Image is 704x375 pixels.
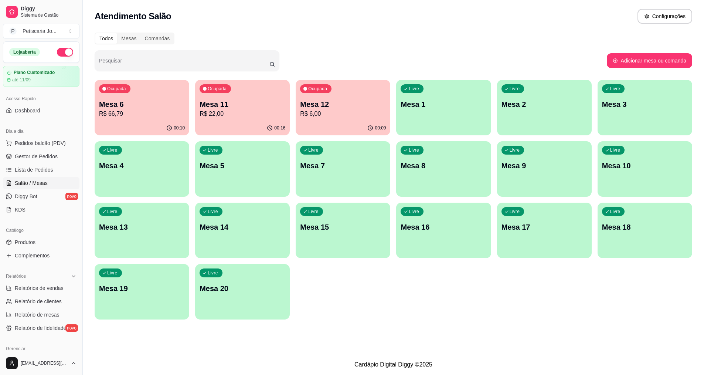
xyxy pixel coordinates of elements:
a: Diggy Botnovo [3,190,79,202]
div: Comandas [141,33,174,44]
p: Livre [308,147,319,153]
button: LivreMesa 1 [396,80,491,135]
p: Mesa 19 [99,283,185,294]
p: Livre [107,147,118,153]
a: Relatório de clientes [3,295,79,307]
p: Mesa 1 [401,99,486,109]
span: Gestor de Pedidos [15,153,58,160]
button: LivreMesa 8 [396,141,491,197]
p: Mesa 10 [602,161,688,171]
button: LivreMesa 9 [497,141,592,197]
button: LivreMesa 7 [296,141,390,197]
span: Relatório de fidelidade [15,324,66,332]
button: LivreMesa 5 [195,141,290,197]
p: Livre [308,209,319,214]
p: Mesa 15 [300,222,386,232]
div: Todos [95,33,117,44]
p: Mesa 14 [200,222,285,232]
button: OcupadaMesa 6R$ 66,7900:10 [95,80,189,135]
div: Loja aberta [9,48,40,56]
a: KDS [3,204,79,216]
span: Relatório de mesas [15,311,59,318]
span: Relatório de clientes [15,298,62,305]
h2: Atendimento Salão [95,10,171,22]
p: 00:16 [274,125,285,131]
span: Dashboard [15,107,40,114]
p: Livre [409,86,419,92]
button: LivreMesa 15 [296,203,390,258]
button: LivreMesa 17 [497,203,592,258]
div: Catálogo [3,224,79,236]
span: P [9,27,17,35]
p: Mesa 3 [602,99,688,109]
a: Gestor de Pedidos [3,151,79,162]
a: Relatório de fidelidadenovo [3,322,79,334]
button: LivreMesa 20 [195,264,290,320]
a: Complementos [3,250,79,261]
a: Lista de Pedidos [3,164,79,176]
span: Diggy Bot [15,193,37,200]
span: Salão / Mesas [15,179,48,187]
a: DiggySistema de Gestão [3,3,79,21]
a: Salão / Mesas [3,177,79,189]
p: Mesa 18 [602,222,688,232]
span: KDS [15,206,25,213]
span: Produtos [15,239,35,246]
p: Livre [208,147,218,153]
button: LivreMesa 4 [95,141,189,197]
button: Select a team [3,24,79,38]
a: Produtos [3,236,79,248]
p: Mesa 17 [501,222,587,232]
p: Mesa 8 [401,161,486,171]
p: Livre [610,209,620,214]
a: Relatórios de vendas [3,282,79,294]
div: Acesso Rápido [3,93,79,105]
p: Mesa 4 [99,161,185,171]
p: Livre [409,209,419,214]
span: [EMAIL_ADDRESS][DOMAIN_NAME] [21,360,68,366]
button: LivreMesa 16 [396,203,491,258]
footer: Cardápio Digital Diggy © 2025 [83,354,704,375]
div: Gerenciar [3,343,79,355]
p: R$ 6,00 [300,109,386,118]
p: 00:10 [174,125,185,131]
article: Plano Customizado [14,70,55,75]
p: Mesa 5 [200,161,285,171]
button: LivreMesa 2 [497,80,592,135]
button: LivreMesa 10 [598,141,692,197]
span: Sistema de Gestão [21,12,76,18]
input: Pesquisar [99,60,269,67]
p: Mesa 16 [401,222,486,232]
p: Mesa 6 [99,99,185,109]
a: Dashboard [3,105,79,116]
p: Mesa 20 [200,283,285,294]
button: Pedidos balcão (PDV) [3,137,79,149]
button: OcupadaMesa 12R$ 6,0000:09 [296,80,390,135]
p: Ocupada [308,86,327,92]
p: Livre [107,209,118,214]
span: Relatórios [6,273,26,279]
button: Adicionar mesa ou comanda [607,53,692,68]
span: Diggy [21,6,76,12]
p: Mesa 2 [501,99,587,109]
p: Mesa 9 [501,161,587,171]
p: Livre [510,209,520,214]
p: Livre [107,270,118,276]
p: Livre [208,270,218,276]
article: até 11/09 [12,77,31,83]
p: 00:09 [375,125,386,131]
span: Lista de Pedidos [15,166,53,173]
div: Dia a dia [3,125,79,137]
p: R$ 66,79 [99,109,185,118]
p: Livre [510,147,520,153]
div: Mesas [117,33,140,44]
p: Livre [610,147,620,153]
button: [EMAIL_ADDRESS][DOMAIN_NAME] [3,354,79,372]
p: Ocupada [107,86,126,92]
p: Livre [610,86,620,92]
a: Relatório de mesas [3,309,79,321]
p: Mesa 12 [300,99,386,109]
p: Livre [510,86,520,92]
button: LivreMesa 13 [95,203,189,258]
span: Complementos [15,252,50,259]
